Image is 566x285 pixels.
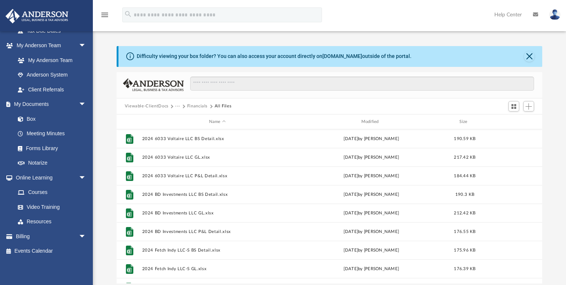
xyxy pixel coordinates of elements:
a: Forms Library [10,141,90,156]
a: Billingarrow_drop_down [5,229,97,244]
div: [DATE] by [PERSON_NAME] [296,173,447,179]
input: Search files and folders [190,77,534,91]
button: 2024 BD Investments LLC GL.xlsx [142,211,293,216]
a: Online Learningarrow_drop_down [5,170,94,185]
button: Add [523,101,534,111]
span: arrow_drop_down [79,97,94,112]
div: id [483,119,535,125]
div: Modified [296,119,446,125]
a: Client Referrals [10,82,94,97]
span: 190.59 KB [454,137,475,141]
button: Financials [187,103,208,110]
div: [DATE] by [PERSON_NAME] [296,191,447,198]
span: 176.39 KB [454,267,475,271]
a: Events Calendar [5,244,97,259]
button: Switch to Grid View [508,101,520,111]
button: 2024 6033 Voltaire LLC BS Detail.xlsx [142,136,293,141]
span: 175.96 KB [454,248,475,252]
a: Meeting Minutes [10,126,94,141]
a: Anderson System [10,68,94,82]
button: 2024 Fetch Indy LLC-S BS Detail.xlsx [142,248,293,253]
button: 2024 Fetch Indy LLC-S GL.xlsx [142,266,293,271]
span: 190.3 KB [455,192,474,197]
button: Viewable-ClientDocs [125,103,169,110]
div: [DATE] by [PERSON_NAME] [296,136,447,142]
button: 2024 BD Investments LLC BS Detail.xlsx [142,192,293,197]
button: 2024 6033 Voltaire LLC P&L Detail.xlsx [142,174,293,178]
i: menu [100,10,109,19]
div: [DATE] by [PERSON_NAME] [296,154,447,161]
a: Video Training [10,200,90,214]
a: Box [10,111,90,126]
a: Courses [10,185,94,200]
span: 184.44 KB [454,174,475,178]
div: [DATE] by [PERSON_NAME] [296,247,447,254]
img: User Pic [549,9,560,20]
i: search [124,10,132,18]
div: id [120,119,138,125]
div: [DATE] by [PERSON_NAME] [296,266,447,272]
a: My Anderson Teamarrow_drop_down [5,38,94,53]
span: arrow_drop_down [79,229,94,244]
span: arrow_drop_down [79,170,94,185]
button: Close [524,51,534,62]
div: Difficulty viewing your box folder? You can also access your account directly on outside of the p... [137,52,412,60]
a: Resources [10,214,94,229]
div: Name [141,119,292,125]
img: Anderson Advisors Platinum Portal [3,9,71,23]
button: ··· [175,103,180,110]
span: 217.42 KB [454,155,475,159]
a: My Documentsarrow_drop_down [5,97,94,112]
div: Size [450,119,479,125]
a: [DOMAIN_NAME] [322,53,362,59]
button: All Files [215,103,232,110]
div: grid [117,129,543,283]
button: 2024 6033 Voltaire LLC GL.xlsx [142,155,293,160]
span: 176.55 KB [454,230,475,234]
span: 212.42 KB [454,211,475,215]
button: 2024 BD Investments LLC P&L Detail.xlsx [142,229,293,234]
div: [DATE] by [PERSON_NAME] [296,210,447,217]
a: My Anderson Team [10,53,90,68]
a: menu [100,14,109,19]
a: Notarize [10,156,94,171]
div: [DATE] by [PERSON_NAME] [296,229,447,235]
span: arrow_drop_down [79,38,94,54]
